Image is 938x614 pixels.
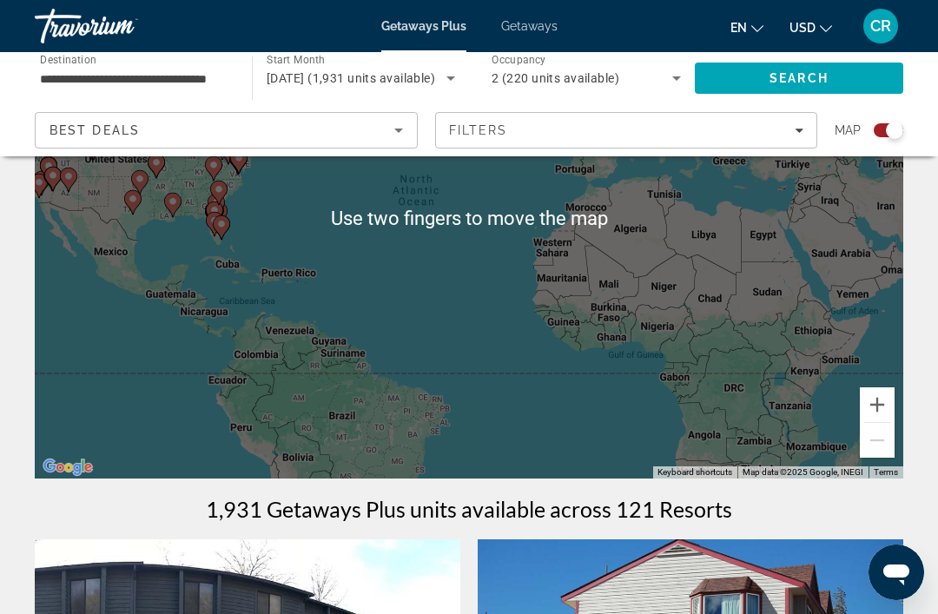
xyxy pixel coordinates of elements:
[860,423,895,458] button: Zoom out
[869,545,924,600] iframe: Button to launch messaging window
[789,21,816,35] span: USD
[35,3,208,49] a: Travorium
[492,54,546,66] span: Occupancy
[435,112,818,149] button: Filters
[743,467,863,477] span: Map data ©2025 Google, INEGI
[789,15,832,40] button: Change currency
[860,387,895,422] button: Zoom in
[770,71,829,85] span: Search
[874,467,898,477] a: Terms (opens in new tab)
[40,69,229,89] input: Select destination
[39,456,96,479] img: Google
[267,71,435,85] span: [DATE] (1,931 units available)
[267,54,325,66] span: Start Month
[858,8,903,44] button: User Menu
[50,123,140,137] span: Best Deals
[449,123,508,137] span: Filters
[695,63,903,94] button: Search
[39,456,96,479] a: Open this area in Google Maps (opens a new window)
[40,53,96,65] span: Destination
[381,19,466,33] a: Getaways Plus
[492,71,619,85] span: 2 (220 units available)
[50,120,403,141] mat-select: Sort by
[501,19,558,33] a: Getaways
[657,466,732,479] button: Keyboard shortcuts
[730,21,747,35] span: en
[870,17,891,35] span: CR
[206,496,732,522] h1: 1,931 Getaways Plus units available across 121 Resorts
[835,118,861,142] span: Map
[730,15,763,40] button: Change language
